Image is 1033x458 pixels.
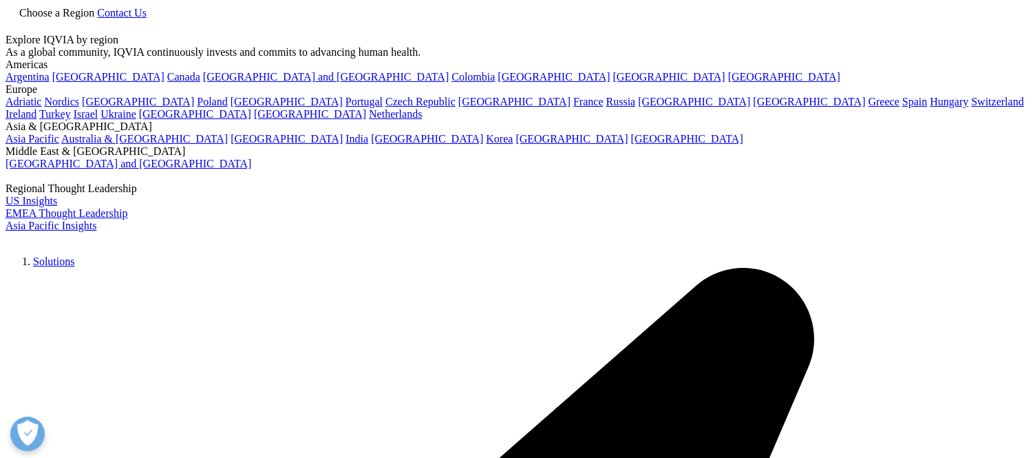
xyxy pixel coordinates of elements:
a: Colombia [451,71,495,83]
a: [GEOGRAPHIC_DATA] [52,71,164,83]
a: [GEOGRAPHIC_DATA] [613,71,725,83]
a: [GEOGRAPHIC_DATA] [458,96,571,107]
a: [GEOGRAPHIC_DATA] [231,133,343,145]
a: Hungary [930,96,968,107]
a: Ukraine [100,108,136,120]
a: Spain [902,96,927,107]
a: Netherlands [369,108,422,120]
a: Contact Us [97,7,147,19]
a: [GEOGRAPHIC_DATA] [371,133,483,145]
a: Nordics [44,96,79,107]
a: Turkey [39,108,71,120]
a: Adriatic [6,96,41,107]
a: Ireland [6,108,36,120]
div: Europe [6,83,1027,96]
a: [GEOGRAPHIC_DATA] [498,71,610,83]
a: Israel [74,108,98,120]
a: Greece [868,96,899,107]
a: [GEOGRAPHIC_DATA] [231,96,343,107]
a: Asia Pacific [6,133,59,145]
a: Czech Republic [385,96,456,107]
a: [GEOGRAPHIC_DATA] [728,71,840,83]
a: EMEA Thought Leadership [6,207,127,219]
a: [GEOGRAPHIC_DATA] and [GEOGRAPHIC_DATA] [6,158,251,169]
div: Asia & [GEOGRAPHIC_DATA] [6,121,1027,133]
a: [GEOGRAPHIC_DATA] [753,96,865,107]
a: [GEOGRAPHIC_DATA] [254,108,366,120]
div: Americas [6,59,1027,71]
a: Poland [197,96,227,107]
a: [GEOGRAPHIC_DATA] and [GEOGRAPHIC_DATA] [203,71,449,83]
a: US Insights [6,195,57,207]
div: As a global community, IQVIA continuously invests and commits to advancing human health. [6,46,1027,59]
a: Canada [167,71,200,83]
div: Regional Thought Leadership [6,183,1027,195]
a: Portugal [345,96,383,107]
a: [GEOGRAPHIC_DATA] [139,108,251,120]
a: Asia Pacific Insights [6,220,96,231]
button: Abrir preferências [10,417,45,451]
a: Australia & [GEOGRAPHIC_DATA] [61,133,228,145]
span: Choose a Region [19,7,94,19]
a: France [573,96,604,107]
a: [GEOGRAPHIC_DATA] [515,133,628,145]
div: Middle East & [GEOGRAPHIC_DATA] [6,145,1027,158]
a: Argentina [6,71,50,83]
a: [GEOGRAPHIC_DATA] [638,96,750,107]
a: [GEOGRAPHIC_DATA] [631,133,743,145]
a: Russia [606,96,636,107]
a: [GEOGRAPHIC_DATA] [82,96,194,107]
a: Solutions [33,256,74,267]
a: Korea [486,133,513,145]
a: Switzerland [971,96,1023,107]
a: India [345,133,368,145]
div: Explore IQVIA by region [6,34,1027,46]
